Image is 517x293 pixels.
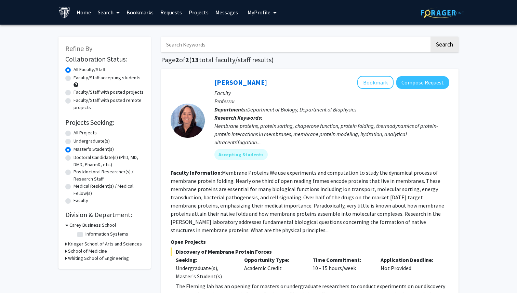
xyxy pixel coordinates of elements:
[5,262,29,288] iframe: Chat
[214,106,247,113] b: Departments:
[74,154,144,168] label: Doctoral Candidate(s) (PhD, MD, DMD, PharmD, etc.)
[74,168,144,183] label: Postdoctoral Researcher(s) / Research Staff
[65,211,144,219] h2: Division & Department:
[214,89,449,97] p: Faculty
[185,55,189,64] span: 2
[74,197,88,204] label: Faculty
[58,6,70,18] img: Johns Hopkins University Logo
[214,78,267,86] a: [PERSON_NAME]
[381,256,439,264] p: Application Deadline:
[430,37,459,52] button: Search
[74,137,110,145] label: Undergraduate(s)
[161,37,429,52] input: Search Keywords
[74,183,144,197] label: Medical Resident(s) / Medical Fellow(s)
[68,248,107,255] h3: School of Medicine
[307,256,376,280] div: 10 - 15 hours/week
[123,0,157,24] a: Bookmarks
[214,114,263,121] b: Research Keywords:
[73,0,94,24] a: Home
[313,256,371,264] p: Time Commitment:
[214,149,268,160] mat-chip: Accepting Students
[171,238,449,246] p: Open Projects
[171,248,449,256] span: Discovery of Membrane Protein Forces
[375,256,444,280] div: Not Provided
[171,169,444,234] fg-read-more: Membrane Proteins We use experiments and computation to study the dynamical process of membrane p...
[68,240,142,248] h3: Krieger School of Arts and Sciences
[68,255,129,262] h3: Whiting School of Engineering
[74,66,105,73] label: All Faculty/Staff
[65,55,144,63] h2: Collaboration Status:
[175,55,179,64] span: 2
[248,9,270,16] span: My Profile
[74,146,114,153] label: Master's Student(s)
[176,264,234,280] div: Undergraduate(s), Master's Student(s)
[85,230,128,238] label: Information Systems
[239,256,307,280] div: Academic Credit
[214,122,449,146] div: Membrane proteins, protein sorting, chaperone function, protein folding, thermodynamics of protei...
[171,169,222,176] b: Faculty Information:
[74,129,97,136] label: All Projects
[396,76,449,89] button: Compose Request to Karen Fleming
[185,0,212,24] a: Projects
[357,76,394,89] button: Add Karen Fleming to Bookmarks
[74,97,144,111] label: Faculty/Staff with posted remote projects
[214,97,449,105] p: Professor
[69,222,116,229] h3: Carey Business School
[421,8,464,18] img: ForagerOne Logo
[74,89,144,96] label: Faculty/Staff with posted projects
[212,0,241,24] a: Messages
[176,256,234,264] p: Seeking:
[65,44,92,53] span: Refine By
[65,118,144,126] h2: Projects Seeking:
[74,74,141,81] label: Faculty/Staff accepting students
[157,0,185,24] a: Requests
[247,106,356,113] span: Department of Biology, Department of Biophysics
[191,55,199,64] span: 13
[94,0,123,24] a: Search
[244,256,302,264] p: Opportunity Type:
[161,56,459,64] h1: Page of ( total faculty/staff results)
